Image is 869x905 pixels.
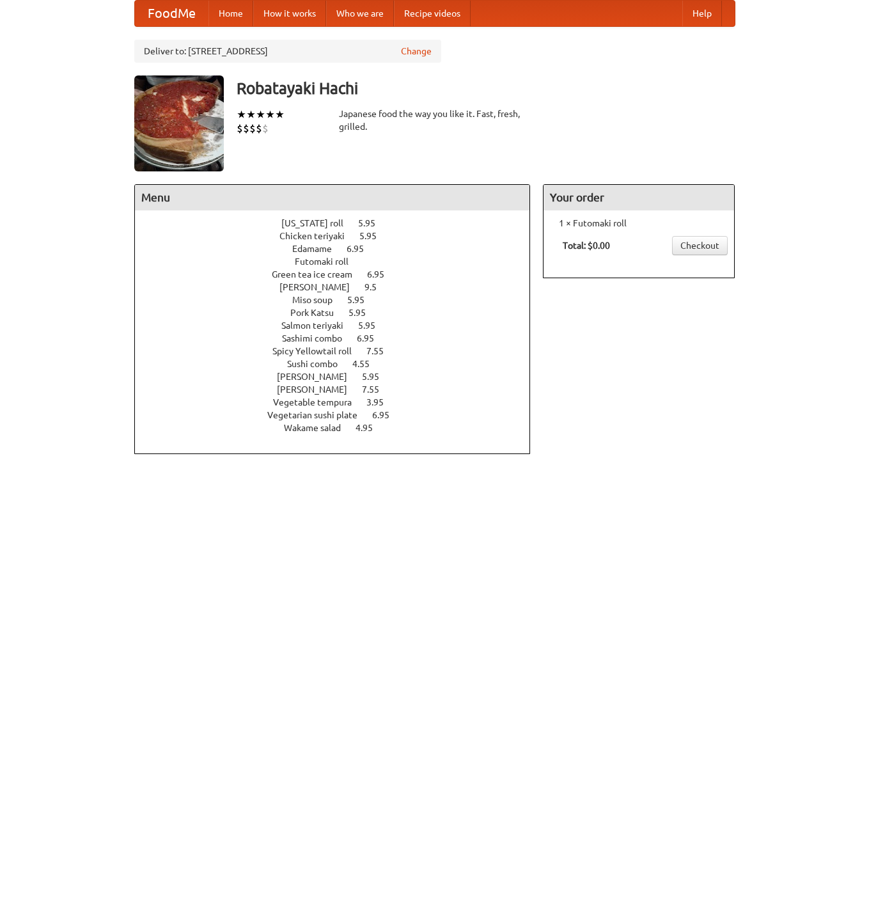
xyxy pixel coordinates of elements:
[292,244,345,254] span: Edamame
[134,75,224,171] img: angular.jpg
[237,122,243,136] li: $
[135,185,530,210] h4: Menu
[281,320,399,331] a: Salmon teriyaki 5.95
[273,397,407,407] a: Vegetable tempura 3.95
[359,231,389,241] span: 5.95
[135,1,208,26] a: FoodMe
[246,107,256,122] li: ★
[282,333,355,343] span: Sashimi combo
[237,107,246,122] li: ★
[272,346,364,356] span: Spicy Yellowtail roll
[292,244,388,254] a: Edamame 6.95
[357,333,387,343] span: 6.95
[265,107,275,122] li: ★
[347,295,377,305] span: 5.95
[243,122,249,136] li: $
[267,410,413,420] a: Vegetarian sushi plate 6.95
[394,1,471,26] a: Recipe videos
[256,122,262,136] li: $
[672,236,728,255] a: Checkout
[273,397,364,407] span: Vegetable tempura
[550,217,728,230] li: 1 × Futomaki roll
[275,107,285,122] li: ★
[287,359,350,369] span: Sushi combo
[362,372,392,382] span: 5.95
[281,218,356,228] span: [US_STATE] roll
[277,384,360,395] span: [PERSON_NAME]
[563,240,610,251] b: Total: $0.00
[208,1,253,26] a: Home
[356,423,386,433] span: 4.95
[279,231,400,241] a: Chicken teriyaki 5.95
[372,410,402,420] span: 6.95
[256,107,265,122] li: ★
[295,256,385,267] a: Futomaki roll
[352,359,382,369] span: 4.55
[366,397,396,407] span: 3.95
[279,282,363,292] span: [PERSON_NAME]
[253,1,326,26] a: How it works
[249,122,256,136] li: $
[366,346,396,356] span: 7.55
[284,423,396,433] a: Wakame salad 4.95
[277,372,360,382] span: [PERSON_NAME]
[292,295,388,305] a: Miso soup 5.95
[272,269,365,279] span: Green tea ice cream
[237,75,735,101] h3: Robatayaki Hachi
[279,282,400,292] a: [PERSON_NAME] 9.5
[281,218,399,228] a: [US_STATE] roll 5.95
[682,1,722,26] a: Help
[326,1,394,26] a: Who we are
[290,308,389,318] a: Pork Katsu 5.95
[358,320,388,331] span: 5.95
[279,231,357,241] span: Chicken teriyaki
[347,244,377,254] span: 6.95
[134,40,441,63] div: Deliver to: [STREET_ADDRESS]
[281,320,356,331] span: Salmon teriyaki
[295,256,361,267] span: Futomaki roll
[339,107,531,133] div: Japanese food the way you like it. Fast, fresh, grilled.
[292,295,345,305] span: Miso soup
[348,308,379,318] span: 5.95
[367,269,397,279] span: 6.95
[364,282,389,292] span: 9.5
[282,333,398,343] a: Sashimi combo 6.95
[544,185,734,210] h4: Your order
[358,218,388,228] span: 5.95
[262,122,269,136] li: $
[401,45,432,58] a: Change
[290,308,347,318] span: Pork Katsu
[272,269,408,279] a: Green tea ice cream 6.95
[277,384,403,395] a: [PERSON_NAME] 7.55
[277,372,403,382] a: [PERSON_NAME] 5.95
[284,423,354,433] span: Wakame salad
[272,346,407,356] a: Spicy Yellowtail roll 7.55
[267,410,370,420] span: Vegetarian sushi plate
[362,384,392,395] span: 7.55
[287,359,393,369] a: Sushi combo 4.55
